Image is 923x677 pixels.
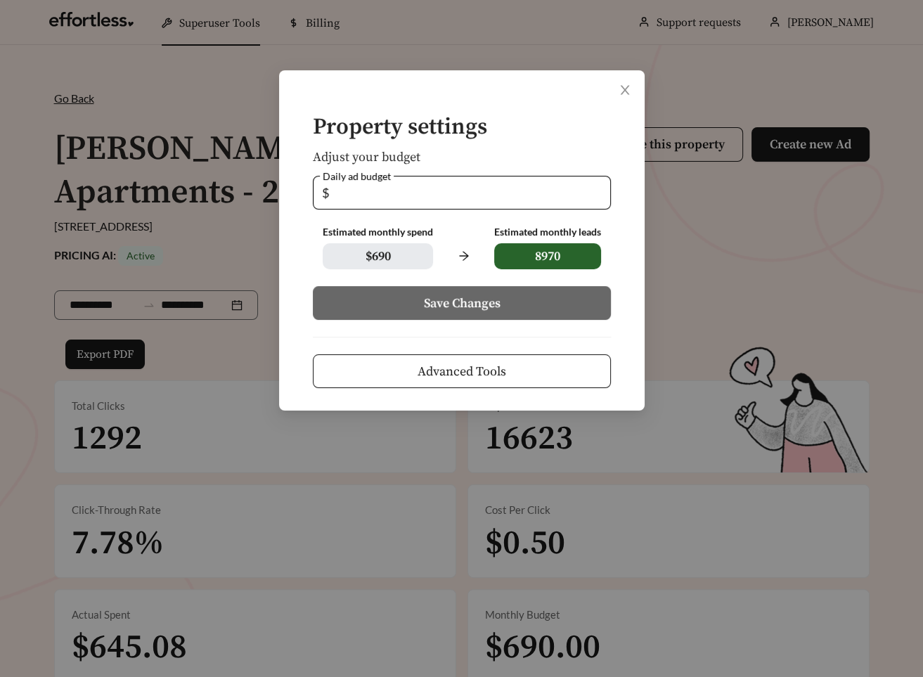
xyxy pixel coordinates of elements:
button: Advanced Tools [313,354,611,388]
div: Estimated monthly spend [323,226,433,238]
button: Close [605,70,645,110]
span: $ 690 [323,243,433,269]
span: arrow-right [450,243,477,269]
h5: Adjust your budget [313,150,611,165]
span: close [619,84,631,96]
div: Estimated monthly leads [493,226,600,238]
h4: Property settings [313,115,611,140]
button: Save Changes [313,286,611,320]
span: 8970 [493,243,600,269]
a: Advanced Tools [313,364,611,378]
span: Advanced Tools [418,362,506,381]
span: $ [322,176,329,209]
